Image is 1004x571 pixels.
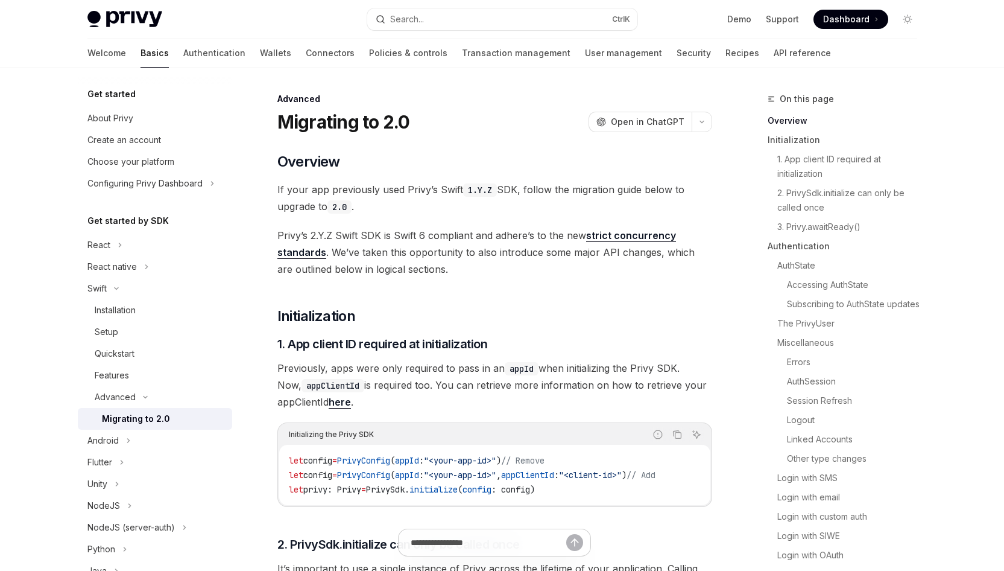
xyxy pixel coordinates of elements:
span: // Add [627,470,655,480]
span: = [361,484,366,495]
a: 2. PrivySdk.initialize can only be called once [768,183,927,217]
a: API reference [774,39,831,68]
span: PrivySdk. [366,484,409,495]
button: Toggle NodeJS section [78,495,232,517]
a: Login with SMS [768,468,927,488]
div: Advanced [95,390,136,404]
a: Dashboard [813,10,888,29]
a: AuthSession [768,372,927,391]
a: Installation [78,299,232,321]
h5: Get started [87,87,136,101]
a: Basics [140,39,169,68]
span: "<your-app-id>" [424,470,496,480]
button: Toggle React native section [78,256,232,278]
span: appClientId [501,470,554,480]
a: Overview [768,111,927,130]
span: PrivyConfig [337,455,390,466]
div: Setup [95,325,118,339]
a: Create an account [78,129,232,151]
code: appClientId [302,379,364,392]
a: Linked Accounts [768,430,927,449]
span: Privy’s 2.Y.Z Swift SDK is Swift 6 compliant and adhere’s to the new . We’ve taken this opportuni... [277,227,712,278]
div: Installation [95,303,136,317]
a: 1. App client ID required at initialization [768,150,927,183]
span: privy: Privy [303,484,361,495]
span: let [289,484,303,495]
span: initialize [409,484,458,495]
span: ( [458,484,463,495]
a: Initialization [768,130,927,150]
a: 3. Privy.awaitReady() [768,217,927,237]
a: Login with OAuth [768,546,927,565]
span: appId [395,455,419,466]
input: Ask a question... [411,529,566,556]
a: strict concurrency standards [277,229,676,259]
a: Welcome [87,39,126,68]
a: Security [677,39,711,68]
button: Send message [566,534,583,551]
a: Connectors [306,39,355,68]
a: The PrivyUser [768,314,927,333]
span: ) [622,470,627,480]
a: Wallets [260,39,291,68]
button: Open in ChatGPT [589,112,692,132]
a: User management [585,39,662,68]
a: Accessing AuthState [768,275,927,295]
button: Toggle dark mode [898,10,917,29]
a: Logout [768,410,927,430]
button: Open search [367,8,637,30]
span: appId [395,470,419,480]
span: config [303,470,332,480]
div: React native [87,260,137,274]
span: ) [496,455,501,466]
span: Open in ChatGPT [611,116,684,128]
div: Python [87,542,115,557]
a: Login with SIWE [768,526,927,546]
a: Errors [768,352,927,372]
a: Choose your platform [78,151,232,173]
span: : [419,470,424,480]
span: let [289,455,303,466]
a: Miscellaneous [768,333,927,352]
span: On this page [780,92,834,106]
span: let [289,470,303,480]
div: Migrating to 2.0 [102,412,170,426]
a: Setup [78,321,232,343]
div: Quickstart [95,346,134,361]
a: Policies & controls [369,39,447,68]
code: 1.Y.Z [463,183,497,197]
a: Features [78,365,232,386]
a: Quickstart [78,343,232,365]
span: , [496,470,501,480]
div: Swift [87,281,107,296]
button: Toggle NodeJS (server-auth) section [78,517,232,538]
span: Initialization [277,307,356,326]
div: React [87,238,110,252]
a: Transaction management [462,39,570,68]
span: // Remove [501,455,545,466]
div: Initializing the Privy SDK [289,427,374,442]
a: About Privy [78,107,232,129]
a: Migrating to 2.0 [78,408,232,430]
button: Toggle Android section [78,430,232,451]
a: Session Refresh [768,391,927,410]
span: "<your-app-id>" [424,455,496,466]
div: Android [87,433,119,448]
a: Authentication [183,39,245,68]
div: About Privy [87,111,133,126]
div: Search... [390,12,424,27]
span: Previously, apps were only required to pass in an when initializing the Privy SDK. Now, is requir... [277,360,712,410]
code: appId [505,362,538,375]
div: Configuring Privy Dashboard [87,176,203,191]
h1: Migrating to 2.0 [277,111,410,133]
button: Ask AI [689,427,704,442]
a: here [329,396,351,409]
span: Overview [277,152,340,171]
div: Flutter [87,455,112,470]
a: Recipes [725,39,759,68]
a: Login with email [768,488,927,507]
span: : [419,455,424,466]
span: PrivyConfig [337,470,390,480]
button: Toggle Configuring Privy Dashboard section [78,173,232,194]
span: = [332,455,337,466]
